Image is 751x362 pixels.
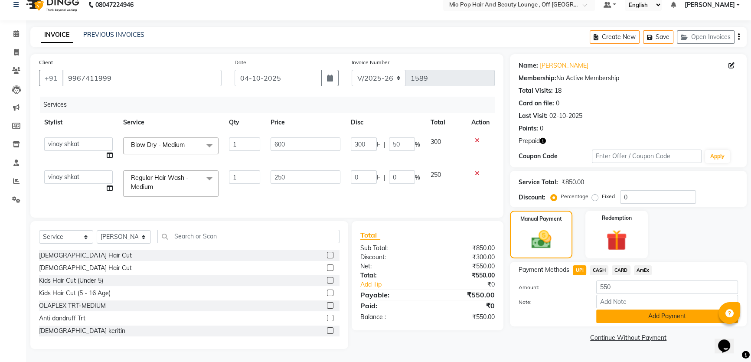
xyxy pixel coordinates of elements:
div: ₹550.00 [428,271,501,280]
th: Service [118,113,224,132]
div: ₹550.00 [428,262,501,271]
div: 0 [540,124,543,133]
button: Create New [590,30,640,44]
label: Manual Payment [520,215,562,223]
input: Enter Offer / Coupon Code [592,150,702,163]
div: Anti dandruff Trt [39,314,85,323]
div: Discount: [519,193,545,202]
span: Total [360,231,380,240]
button: Add Payment [596,310,738,323]
a: Add Tip [354,280,440,289]
div: ₹850.00 [428,244,501,253]
div: Net: [354,262,428,271]
button: Save [643,30,673,44]
div: Points: [519,124,538,133]
div: ₹0 [428,300,501,311]
label: Redemption [602,214,632,222]
span: 250 [431,171,441,179]
th: Total [425,113,466,132]
img: _cash.svg [525,228,558,251]
div: No Active Membership [519,74,738,83]
th: Disc [346,113,425,132]
div: ₹300.00 [428,253,501,262]
label: Percentage [561,192,588,200]
a: x [153,183,157,191]
a: [PERSON_NAME] [540,61,588,70]
a: Continue Without Payment [512,333,745,342]
div: OLAPLEX TRT-MEDIUM [39,301,106,310]
span: % [415,140,420,149]
div: Last Visit: [519,111,548,121]
div: Card on file: [519,99,554,108]
div: ₹550.00 [428,313,501,322]
label: Amount: [512,284,590,291]
div: Kids Hair Cut (Under 5) [39,276,103,285]
label: Date [235,59,246,66]
button: Open Invoices [677,30,735,44]
span: F [377,173,380,182]
a: PREVIOUS INVOICES [83,31,144,39]
th: Qty [224,113,265,132]
div: [DEMOGRAPHIC_DATA] keritin [39,326,125,336]
a: INVOICE [41,27,73,43]
div: [DEMOGRAPHIC_DATA] Hair Cut [39,251,132,260]
input: Search by Name/Mobile/Email/Code [62,70,222,86]
div: Paid: [354,300,428,311]
input: Add Note [596,295,738,308]
label: Fixed [602,192,615,200]
span: Blow Dry - Medium [131,141,185,149]
iframe: chat widget [715,327,742,353]
button: Apply [705,150,730,163]
button: +91 [39,70,63,86]
div: Coupon Code [519,152,592,161]
input: Amount [596,280,738,294]
span: 300 [431,138,441,146]
div: 02-10-2025 [549,111,582,121]
div: ₹550.00 [428,290,501,300]
label: Note: [512,298,590,306]
div: ₹0 [440,280,501,289]
div: 18 [555,86,562,95]
span: Regular Hair Wash - Medium [131,174,189,191]
div: Service Total: [519,178,558,187]
div: 0 [556,99,559,108]
label: Invoice Number [352,59,389,66]
span: Payment Methods [519,265,569,274]
div: Discount: [354,253,428,262]
span: | [384,173,385,182]
img: _gift.svg [600,227,633,253]
a: x [185,141,189,149]
label: Client [39,59,53,66]
div: Total: [354,271,428,280]
span: [PERSON_NAME] [684,0,735,10]
span: % [415,173,420,182]
div: Membership: [519,74,556,83]
span: | [384,140,385,149]
span: Prepaid [519,137,540,146]
span: AmEx [634,265,652,275]
input: Search or Scan [157,230,340,243]
span: F [377,140,380,149]
div: Kids Hair Cut (5 - 16 Age) [39,289,111,298]
div: ₹850.00 [562,178,584,187]
div: Total Visits: [519,86,553,95]
span: CARD [612,265,630,275]
div: Services [40,97,501,113]
th: Stylist [39,113,118,132]
th: Action [466,113,495,132]
th: Price [265,113,346,132]
span: UPI [573,265,586,275]
div: Name: [519,61,538,70]
div: Balance : [354,313,428,322]
div: Sub Total: [354,244,428,253]
div: Payable: [354,290,428,300]
div: [DEMOGRAPHIC_DATA] Hair Cut [39,264,132,273]
span: CASH [590,265,608,275]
